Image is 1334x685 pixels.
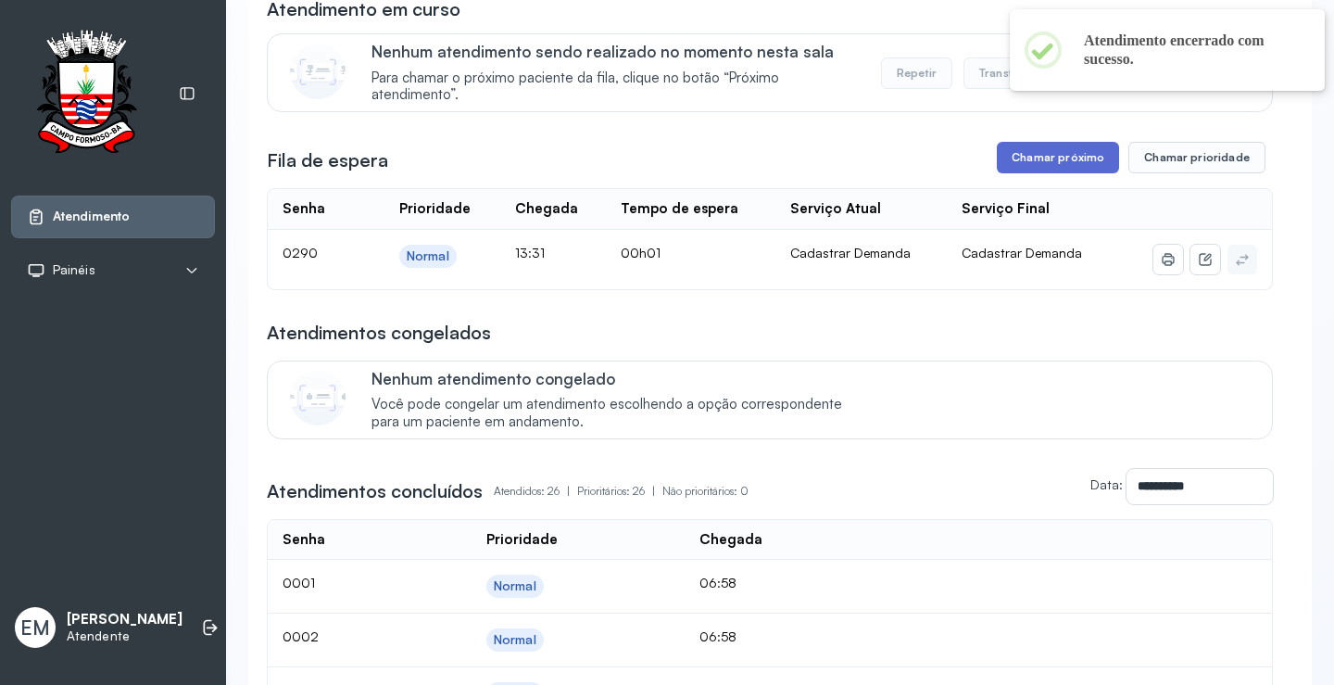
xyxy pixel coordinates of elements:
p: Nenhum atendimento congelado [371,369,862,388]
div: Senha [283,531,325,549]
div: Serviço Atual [790,200,881,218]
button: Chamar próximo [997,142,1119,173]
div: Prioridade [486,531,558,549]
p: Atendidos: 26 [494,478,577,504]
span: 06:58 [699,628,736,644]
span: Cadastrar Demanda [962,245,1082,260]
span: 0001 [283,575,315,590]
div: Chegada [515,200,578,218]
span: 00h01 [621,245,661,260]
span: Painéis [53,262,95,278]
div: Normal [407,248,449,264]
span: 13:31 [515,245,545,260]
div: Normal [494,578,536,594]
button: Repetir [881,57,952,89]
img: Imagem de CalloutCard [290,44,346,99]
span: 0002 [283,628,319,644]
label: Data: [1090,476,1123,492]
button: Chamar prioridade [1128,142,1265,173]
h2: Atendimento encerrado com sucesso. [1084,32,1295,69]
p: Prioritários: 26 [577,478,662,504]
div: Prioridade [399,200,471,218]
div: Serviço Final [962,200,1050,218]
h3: Atendimentos concluídos [267,478,483,504]
span: Atendimento [53,209,130,224]
a: Atendimento [27,208,199,226]
p: Atendente [67,628,182,644]
div: Cadastrar Demanda [790,245,933,261]
span: 0290 [283,245,318,260]
div: Tempo de espera [621,200,738,218]
div: Senha [283,200,325,218]
h3: Fila de espera [267,147,388,173]
p: Não prioritários: 0 [662,478,749,504]
span: Para chamar o próximo paciente da fila, clique no botão “Próximo atendimento”. [371,70,862,105]
div: Normal [494,632,536,648]
img: Logotipo do estabelecimento [19,30,153,159]
p: Nenhum atendimento sendo realizado no momento nesta sala [371,42,862,61]
span: | [567,484,570,498]
h3: Atendimentos congelados [267,320,491,346]
span: | [652,484,655,498]
p: [PERSON_NAME] [67,611,182,628]
span: 06:58 [699,575,736,590]
span: Você pode congelar um atendimento escolhendo a opção correspondente para um paciente em andamento. [371,396,862,431]
button: Transferir [963,57,1048,89]
img: Imagem de CalloutCard [290,370,346,425]
div: Chegada [699,531,762,549]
